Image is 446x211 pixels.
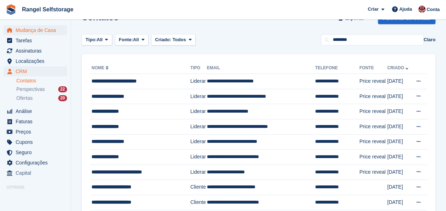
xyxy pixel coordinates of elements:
button: Tipo: All [82,34,112,46]
td: Liderar [190,164,207,180]
span: Análise [16,106,58,116]
a: menu [4,25,67,35]
span: Fonte: [119,36,133,43]
span: Faturas [16,117,58,126]
a: Contatos [16,77,67,84]
a: Criado [387,65,409,70]
button: Criado: Todos [151,34,196,46]
span: Vitrine [6,184,71,191]
td: [DATE] [387,195,411,210]
span: Todos [172,37,186,42]
span: Capital [16,168,58,178]
img: stora-icon-8386f47178a22dfd0bd8f6a31ec36ba5ce8667c1dd55bd0f319d3a0aa187defe.svg [6,4,16,15]
a: menu [4,46,67,56]
a: menu [4,147,67,157]
span: Ofertas [16,95,33,102]
a: menu [4,106,67,116]
span: Configurações [16,158,58,168]
span: All [133,36,139,43]
a: menu [4,168,67,178]
a: menu [4,56,67,66]
td: Liderar [190,150,207,165]
td: Liderar [190,74,207,89]
a: Rangel Selfstorage [19,4,76,15]
span: Ajuda [399,6,412,13]
a: menu [4,36,67,45]
td: Price reveal [359,89,387,104]
td: Cliente [190,180,207,195]
span: Perspectivas [16,86,45,93]
th: Fonte [359,63,387,74]
td: Price reveal [359,104,387,119]
span: Assinaturas [16,46,58,56]
td: [DATE] [387,150,411,165]
th: Email [207,63,315,74]
span: Tipo: [86,36,97,43]
td: [DATE] [387,134,411,150]
span: Conta [426,6,440,13]
button: Fonte: All [115,34,148,46]
a: menu [4,127,67,137]
span: Preços [16,127,58,137]
td: [DATE] [387,164,411,180]
td: Liderar [190,104,207,119]
div: 22 [58,86,67,92]
td: Price reveal [359,150,387,165]
span: CRM [16,66,58,76]
td: Cliente [190,195,207,210]
td: Price reveal [359,74,387,89]
span: Criar [368,6,378,13]
a: menu [4,137,67,147]
td: [DATE] [387,180,411,195]
td: Price reveal [359,134,387,150]
th: Telefone [315,63,359,74]
span: Seguro [16,147,58,157]
span: Localizações [16,56,58,66]
td: [DATE] [387,74,411,89]
a: Ofertas 20 [16,94,67,102]
td: [DATE] [387,119,411,134]
td: [DATE] [387,89,411,104]
a: Perspectivas 22 [16,86,67,93]
img: Diana Moreira [418,6,425,13]
a: menu [4,66,67,76]
span: Portal de reservas [16,193,58,203]
a: menu [4,193,67,203]
span: Cupons [16,137,58,147]
td: [DATE] [387,104,411,119]
th: Tipo [190,63,207,74]
td: Price reveal [359,119,387,134]
td: Liderar [190,89,207,104]
td: Price reveal [359,164,387,180]
button: Claro [424,36,435,43]
a: menu [4,117,67,126]
span: Mudança de Casa [16,25,58,35]
td: Liderar [190,119,207,134]
span: Tarefas [16,36,58,45]
a: Loja de pré-visualização [59,194,67,202]
a: menu [4,158,67,168]
a: Nome [92,65,110,70]
span: Criado: [155,37,171,42]
td: Liderar [190,134,207,150]
div: 20 [58,95,67,101]
span: All [97,36,103,43]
